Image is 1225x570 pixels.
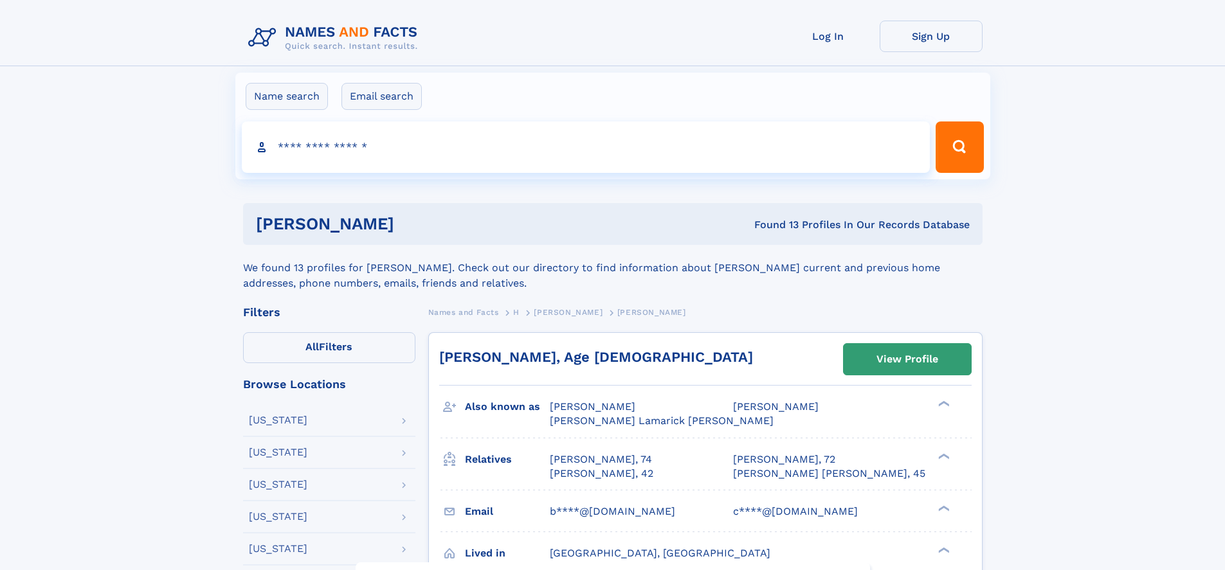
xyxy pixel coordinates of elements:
[243,21,428,55] img: Logo Names and Facts
[777,21,880,52] a: Log In
[935,546,950,554] div: ❯
[465,501,550,522] h3: Email
[465,449,550,470] h3: Relatives
[243,245,983,291] div: We found 13 profiles for [PERSON_NAME]. Check out our directory to find information about [PERSON...
[935,400,950,408] div: ❯
[439,349,753,365] a: [PERSON_NAME], Age [DEMOGRAPHIC_DATA]
[550,452,652,467] a: [PERSON_NAME], 74
[243,379,415,390] div: Browse Locations
[513,308,520,317] span: H
[550,414,774,427] span: [PERSON_NAME] Lamarick [PERSON_NAME]
[465,396,550,418] h3: Also known as
[249,512,307,522] div: [US_STATE]
[243,332,415,363] label: Filters
[242,121,930,173] input: search input
[534,304,603,320] a: [PERSON_NAME]
[617,308,686,317] span: [PERSON_NAME]
[256,216,574,232] h1: [PERSON_NAME]
[876,344,938,374] div: View Profile
[733,400,819,413] span: [PERSON_NAME]
[550,400,635,413] span: [PERSON_NAME]
[513,304,520,320] a: H
[428,304,499,320] a: Names and Facts
[249,447,307,458] div: [US_STATE]
[534,308,603,317] span: [PERSON_NAME]
[550,547,770,559] span: [GEOGRAPHIC_DATA], [GEOGRAPHIC_DATA]
[733,467,925,481] a: [PERSON_NAME] [PERSON_NAME], 45
[246,83,328,110] label: Name search
[341,83,422,110] label: Email search
[935,452,950,460] div: ❯
[305,341,319,353] span: All
[935,504,950,512] div: ❯
[243,307,415,318] div: Filters
[465,542,550,564] h3: Lived in
[550,467,653,481] a: [PERSON_NAME], 42
[936,121,983,173] button: Search Button
[844,344,971,375] a: View Profile
[249,415,307,425] div: [US_STATE]
[733,452,835,467] a: [PERSON_NAME], 72
[249,479,307,490] div: [US_STATE]
[574,218,970,232] div: Found 13 Profiles In Our Records Database
[880,21,983,52] a: Sign Up
[249,544,307,554] div: [US_STATE]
